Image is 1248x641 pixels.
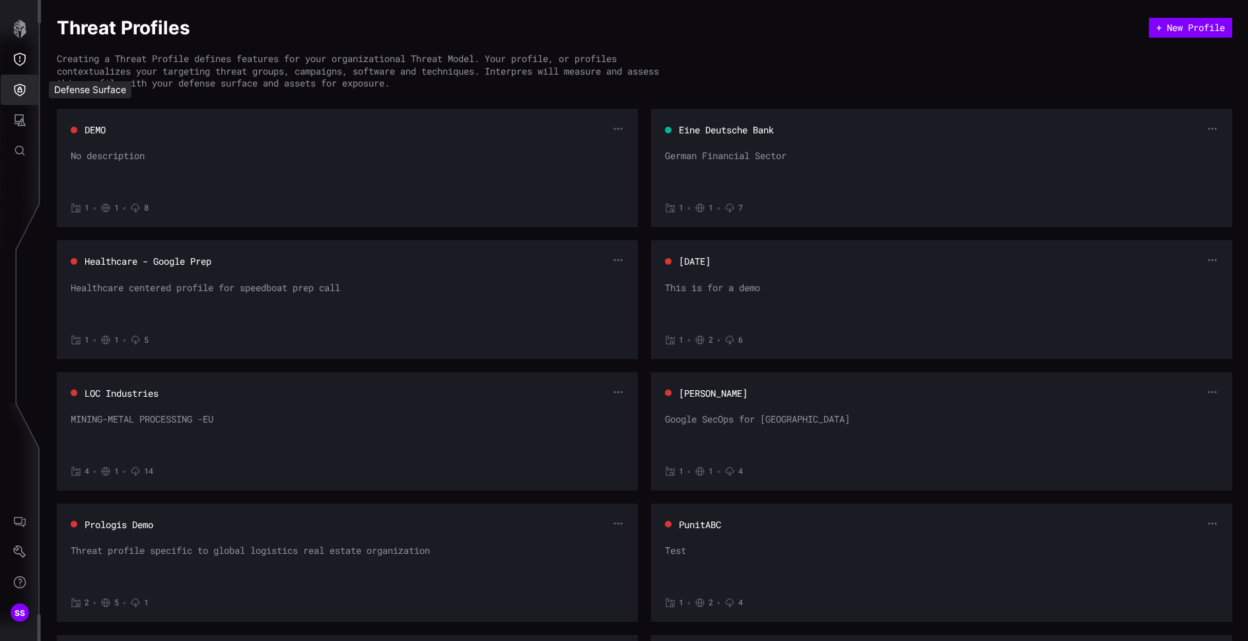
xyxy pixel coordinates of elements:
[114,597,119,608] span: 5
[679,203,683,213] span: 1
[114,335,119,345] span: 1
[1149,18,1232,38] button: + New Profile
[679,597,683,608] span: 1
[716,466,721,477] span: •
[71,282,624,321] div: Healthcare centered profile for speedboat prep call
[71,545,624,584] div: Threat profile specific to global logistics real estate organization
[85,466,89,477] span: 4
[679,335,683,345] span: 1
[122,203,127,213] span: •
[738,597,743,608] span: 4
[687,203,691,213] span: •
[678,387,748,400] button: [PERSON_NAME]
[709,203,713,213] span: 1
[85,335,89,345] span: 1
[71,413,624,453] div: MINING-METAL PROCESSING -EU
[15,606,26,620] span: SS
[122,335,127,345] span: •
[144,597,149,608] span: 1
[122,466,127,477] span: •
[678,255,711,268] button: [DATE]
[1,597,39,628] button: SS
[85,597,89,608] span: 2
[92,335,97,345] span: •
[687,466,691,477] span: •
[114,203,119,213] span: 1
[738,466,743,477] span: 4
[709,597,713,608] span: 2
[57,53,671,89] div: Creating a Threat Profile defines features for your organizational Threat Model. Your profile, or...
[84,123,106,137] button: DEMO
[687,597,691,608] span: •
[678,518,722,531] button: PunitABC
[92,466,97,477] span: •
[85,203,89,213] span: 1
[71,150,624,189] div: No description
[709,466,713,477] span: 1
[738,203,743,213] span: 7
[84,387,159,400] button: LOC Industries
[665,545,1218,584] div: Test
[92,597,97,608] span: •
[122,597,127,608] span: •
[678,123,775,137] button: Eine Deutsche Bank
[665,150,1218,189] div: German Financial Sector
[716,203,721,213] span: •
[687,335,691,345] span: •
[144,203,149,213] span: 8
[84,255,212,268] button: Healthcare - Google Prep
[144,466,153,477] span: 14
[665,413,1218,453] div: Google SecOps for [GEOGRAPHIC_DATA]
[679,466,683,477] span: 1
[49,81,131,98] div: Defense Surface
[92,203,97,213] span: •
[84,518,154,531] button: Prologis Demo
[716,335,721,345] span: •
[738,335,743,345] span: 6
[709,335,713,345] span: 2
[144,335,149,345] span: 5
[114,466,119,477] span: 1
[716,597,721,608] span: •
[57,16,1149,40] h1: Threat Profiles
[665,282,1218,321] div: This is for a demo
